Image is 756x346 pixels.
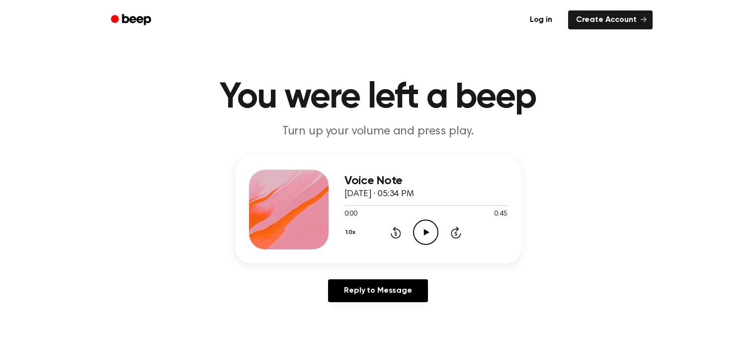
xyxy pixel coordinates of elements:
span: 0:00 [344,209,357,220]
a: Beep [104,10,160,30]
h3: Voice Note [344,174,507,188]
span: [DATE] · 05:34 PM [344,190,414,199]
span: 0:45 [494,209,507,220]
h1: You were left a beep [124,80,633,115]
a: Log in [520,8,562,31]
button: 1.0x [344,224,359,241]
a: Create Account [568,10,653,29]
a: Reply to Message [328,279,427,302]
p: Turn up your volume and press play. [187,123,569,140]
